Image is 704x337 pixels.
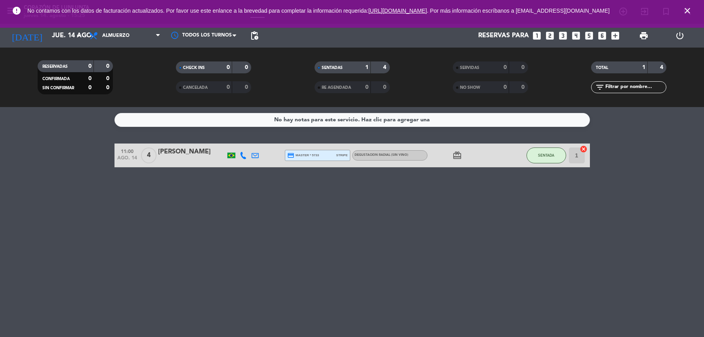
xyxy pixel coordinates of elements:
span: DEGUSTACION RADIAL (SIN VINO) [355,153,408,157]
i: power_settings_new [675,31,685,40]
span: SENTADA [538,153,554,157]
i: error [12,6,21,15]
i: cancel [580,145,588,153]
i: looks_3 [558,31,568,41]
strong: 0 [88,85,92,90]
i: [DATE] [6,27,48,44]
strong: 1 [642,65,645,70]
i: arrow_drop_down [74,31,83,40]
span: SIN CONFIRMAR [42,86,74,90]
span: stripe [336,153,348,158]
strong: 4 [660,65,665,70]
span: pending_actions [250,31,259,40]
i: add_box [610,31,620,41]
span: RESERVADAS [42,65,68,69]
span: CHECK INS [183,66,205,70]
i: card_giftcard [452,151,462,160]
strong: 0 [504,84,507,90]
i: looks_4 [571,31,581,41]
div: LOG OUT [662,24,698,48]
strong: 0 [106,63,111,69]
span: ago. 14 [117,155,137,165]
i: looks_6 [597,31,607,41]
strong: 0 [88,63,92,69]
span: 11:00 [117,146,137,155]
span: print [639,31,649,40]
span: RE AGENDADA [322,86,351,90]
div: No hay notas para este servicio. Haz clic para agregar una [274,115,430,124]
span: CANCELADA [183,86,208,90]
i: looks_one [532,31,542,41]
a: [URL][DOMAIN_NAME] [368,8,427,14]
i: filter_list [595,82,605,92]
strong: 0 [88,76,92,81]
strong: 0 [245,65,250,70]
i: credit_card [287,152,294,159]
span: Almuerzo [102,33,130,38]
strong: 0 [106,76,111,81]
strong: 0 [521,65,526,70]
strong: 4 [383,65,388,70]
button: SENTADA [527,147,566,163]
div: [PERSON_NAME] [158,147,225,157]
span: No contamos con los datos de facturación actualizados. Por favor use este enlance a la brevedad p... [27,8,610,14]
span: SERVIDAS [460,66,479,70]
i: close [683,6,692,15]
span: master * 5733 [287,152,319,159]
span: SENTADAS [322,66,343,70]
strong: 0 [227,65,230,70]
strong: 1 [365,65,368,70]
strong: 0 [227,84,230,90]
span: 4 [141,147,156,163]
strong: 0 [365,84,368,90]
strong: 0 [245,84,250,90]
input: Filtrar por nombre... [605,83,666,92]
i: looks_5 [584,31,594,41]
span: TOTAL [596,66,608,70]
strong: 0 [106,85,111,90]
strong: 0 [521,84,526,90]
i: looks_two [545,31,555,41]
strong: 0 [383,84,388,90]
span: NO SHOW [460,86,480,90]
strong: 0 [504,65,507,70]
span: Reservas para [478,32,529,40]
span: CONFIRMADA [42,77,70,81]
a: . Por más información escríbanos a [EMAIL_ADDRESS][DOMAIN_NAME] [427,8,610,14]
